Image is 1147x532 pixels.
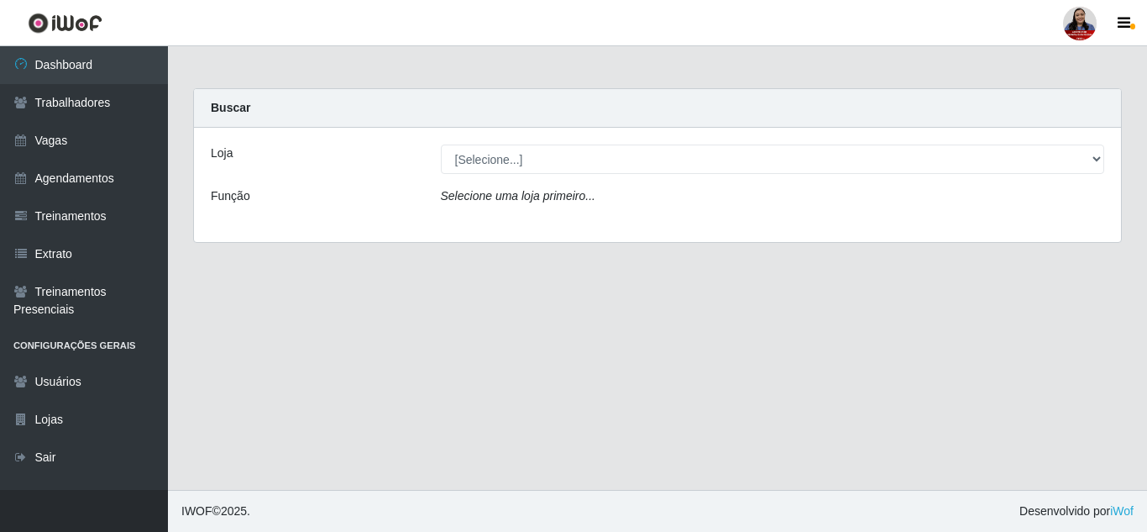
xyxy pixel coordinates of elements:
label: Função [211,187,250,205]
a: iWof [1110,504,1134,518]
span: Desenvolvido por [1019,503,1134,520]
span: IWOF [181,504,212,518]
label: Loja [211,145,233,162]
strong: Buscar [211,101,250,114]
img: CoreUI Logo [28,13,102,34]
span: © 2025 . [181,503,250,520]
i: Selecione uma loja primeiro... [441,189,595,203]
